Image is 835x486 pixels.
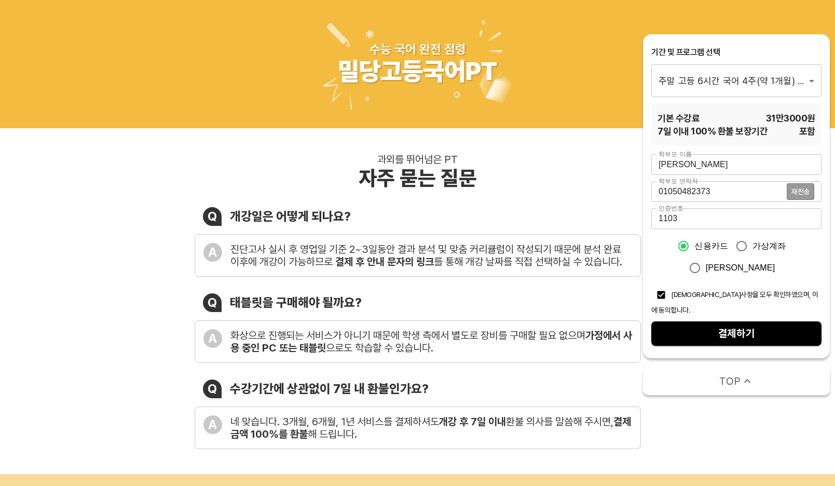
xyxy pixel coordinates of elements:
[359,166,477,191] div: 자주 묻는 질문
[799,125,815,138] span: 포함
[706,262,775,274] span: [PERSON_NAME]
[369,42,466,57] div: 수능 국어 완전 점령
[338,57,497,87] div: 밀당고등국어PT
[658,112,700,125] span: 기본 수강료
[651,154,822,175] input: 학부모 이름을 입력해주세요
[203,380,222,398] div: Q
[230,243,632,268] div: 진단고사 실시 후 영업일 기준 2~3일동안 결과 분석 및 맞춤 커리큘럼이 작성되기 때문에 분석 완료 이후에 개강이 가능하므로 를 통해 개강 날짜를 직접 선택하실 수 있습니다.
[203,293,222,312] div: Q
[230,415,631,440] b: 결제금액 100%를 환불
[230,295,362,310] div: 태블릿을 구매해야 될까요?
[660,325,813,343] span: 결제하기
[230,209,351,224] div: 개강일은 어떻게 되나요?
[335,255,434,268] b: 결제 후 안내 문자의 링크
[694,240,728,252] span: 신용카드
[203,207,222,226] div: Q
[651,290,818,314] span: [DEMOGRAPHIC_DATA]사항을 모두 확인하였으며, 이에 동의합니다.
[787,183,814,200] button: 재전송
[766,112,815,125] span: 31만3000 원
[643,367,830,395] button: TOP
[651,64,822,97] div: 주말 고등 6시간 국어 4주(약 1개월) 특별PT
[791,188,810,195] span: 재전송
[230,329,632,354] div: 화상으로 진행되는 서비스가 아니기 때문에 학생 측에서 별도로 장비를 구매할 필요 없으며 으로도 학습할 수 있습니다.
[752,240,786,252] span: 가상계좌
[651,47,822,58] div: 기간 및 프로그램 선택
[203,329,222,348] div: A
[203,243,222,262] div: A
[651,181,787,202] input: 학부모 연락처를 입력해주세요
[377,153,458,166] div: 과외를 뛰어넘은 PT
[203,415,222,434] div: A
[230,381,429,396] div: 수강기간에 상관없이 7일 내 환불인가요?
[651,321,822,346] button: 결제하기
[439,415,506,428] b: 개강 후 7일 이내
[719,374,741,388] span: TOP
[658,125,768,138] span: 7 일 이내 100% 환불 보장기간
[230,415,632,440] div: 네 맞습니다. 3개월, 6개월, 1년 서비스를 결제하셔도 환불 의사를 말씀해 주시면, 해 드립니다.
[230,329,632,354] b: 가정에서 사용 중인 PC 또는 태블릿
